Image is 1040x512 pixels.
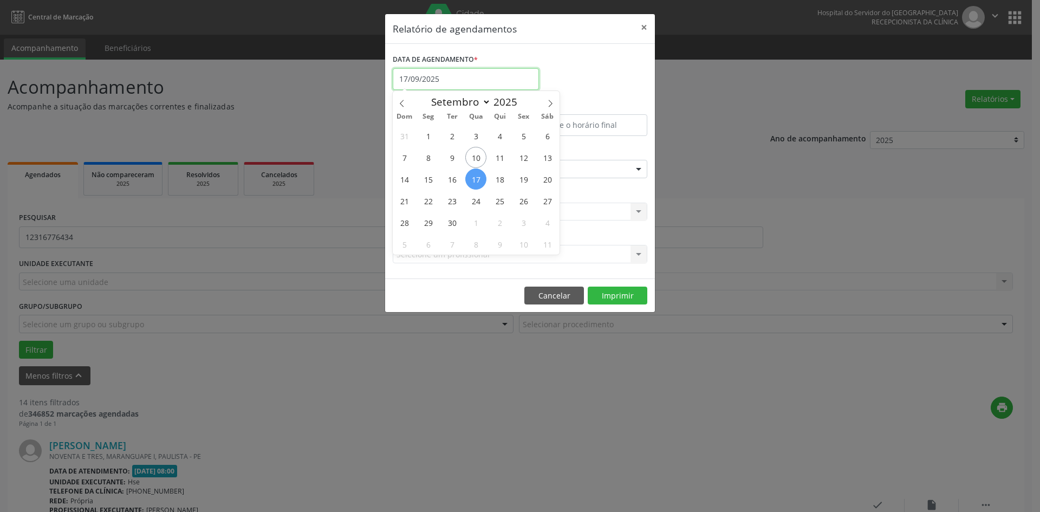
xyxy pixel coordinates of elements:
[524,287,584,305] button: Cancelar
[441,190,463,211] span: Setembro 23, 2025
[489,125,510,146] span: Setembro 4, 2025
[393,51,478,68] label: DATA DE AGENDAMENTO
[523,98,647,114] label: ATÉ
[418,234,439,255] span: Outubro 6, 2025
[394,168,415,190] span: Setembro 14, 2025
[441,125,463,146] span: Setembro 2, 2025
[441,212,463,233] span: Setembro 30, 2025
[488,113,512,120] span: Qui
[465,212,486,233] span: Outubro 1, 2025
[465,168,486,190] span: Setembro 17, 2025
[513,234,534,255] span: Outubro 10, 2025
[465,147,486,168] span: Setembro 10, 2025
[537,234,558,255] span: Outubro 11, 2025
[513,168,534,190] span: Setembro 19, 2025
[537,212,558,233] span: Outubro 4, 2025
[441,147,463,168] span: Setembro 9, 2025
[418,190,439,211] span: Setembro 22, 2025
[513,125,534,146] span: Setembro 5, 2025
[513,212,534,233] span: Outubro 3, 2025
[440,113,464,120] span: Ter
[523,114,647,136] input: Selecione o horário final
[441,234,463,255] span: Outubro 7, 2025
[418,125,439,146] span: Setembro 1, 2025
[394,125,415,146] span: Agosto 31, 2025
[418,147,439,168] span: Setembro 8, 2025
[465,125,486,146] span: Setembro 3, 2025
[536,113,560,120] span: Sáb
[418,212,439,233] span: Setembro 29, 2025
[537,168,558,190] span: Setembro 20, 2025
[489,190,510,211] span: Setembro 25, 2025
[394,147,415,168] span: Setembro 7, 2025
[489,168,510,190] span: Setembro 18, 2025
[464,113,488,120] span: Qua
[393,113,417,120] span: Dom
[465,234,486,255] span: Outubro 8, 2025
[489,234,510,255] span: Outubro 9, 2025
[465,190,486,211] span: Setembro 24, 2025
[537,125,558,146] span: Setembro 6, 2025
[513,190,534,211] span: Setembro 26, 2025
[394,190,415,211] span: Setembro 21, 2025
[426,94,491,109] select: Month
[537,147,558,168] span: Setembro 13, 2025
[393,22,517,36] h5: Relatório de agendamentos
[441,168,463,190] span: Setembro 16, 2025
[489,212,510,233] span: Outubro 2, 2025
[537,190,558,211] span: Setembro 27, 2025
[394,234,415,255] span: Outubro 5, 2025
[394,212,415,233] span: Setembro 28, 2025
[512,113,536,120] span: Sex
[418,168,439,190] span: Setembro 15, 2025
[633,14,655,41] button: Close
[491,95,526,109] input: Year
[393,68,539,90] input: Selecione uma data ou intervalo
[417,113,440,120] span: Seg
[513,147,534,168] span: Setembro 12, 2025
[489,147,510,168] span: Setembro 11, 2025
[588,287,647,305] button: Imprimir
